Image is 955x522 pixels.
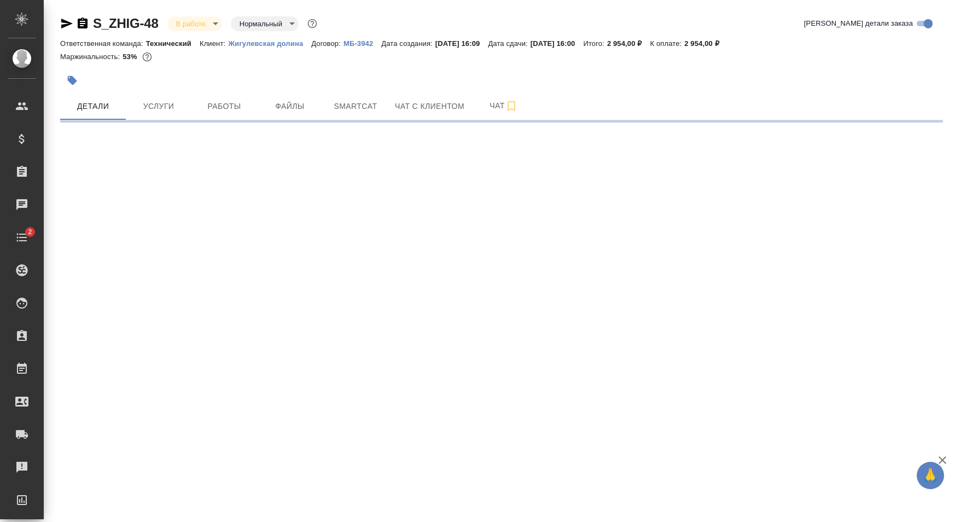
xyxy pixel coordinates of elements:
button: Нормальный [236,19,286,28]
button: Добавить тэг [60,68,84,92]
span: Чат с клиентом [395,100,464,113]
button: Доп статусы указывают на важность/срочность заказа [305,16,319,31]
p: К оплате: [650,39,684,48]
button: Скопировать ссылку [76,17,89,30]
p: Дата создания: [381,39,435,48]
p: Клиент: [200,39,228,48]
span: Smartcat [329,100,382,113]
span: [PERSON_NAME] детали заказа [804,18,913,29]
p: 2 954,00 ₽ [607,39,650,48]
a: Жигулевская долина [228,38,311,48]
p: [DATE] 16:09 [435,39,488,48]
p: Жигулевская долина [228,39,311,48]
span: Чат [478,99,530,113]
p: МБ-3942 [343,39,381,48]
p: Технический [146,39,200,48]
div: В работе [167,16,222,31]
p: 53% [123,53,139,61]
a: 2 [3,224,41,251]
p: 2 954,00 ₽ [684,39,727,48]
span: Услуги [132,100,185,113]
span: Файлы [264,100,316,113]
div: В работе [231,16,299,31]
button: 1146.15 RUB; [140,50,154,64]
button: В работе [173,19,209,28]
p: Маржинальность: [60,53,123,61]
svg: Подписаться [505,100,518,113]
a: S_ZHIG-48 [93,16,159,31]
p: Договор: [311,39,343,48]
span: Детали [67,100,119,113]
button: Скопировать ссылку для ЯМессенджера [60,17,73,30]
button: 🙏 [917,462,944,489]
a: МБ-3942 [343,38,381,48]
span: 2 [21,227,38,237]
p: Ответственная команда: [60,39,146,48]
p: Дата сдачи: [488,39,530,48]
p: [DATE] 16:00 [531,39,584,48]
span: 🙏 [921,464,940,487]
p: Итого: [583,39,607,48]
span: Работы [198,100,251,113]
